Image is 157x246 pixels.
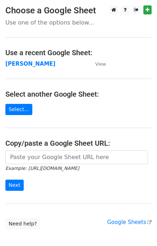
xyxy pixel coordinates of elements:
a: Need help? [5,218,40,229]
a: Google Sheets [107,219,152,225]
small: Example: [URL][DOMAIN_NAME] [5,166,79,171]
a: Select... [5,104,32,115]
a: [PERSON_NAME] [5,61,55,67]
small: View [95,61,106,67]
input: Next [5,180,24,191]
h4: Copy/paste a Google Sheet URL: [5,139,152,148]
a: View [88,61,106,67]
h4: Select another Google Sheet: [5,90,152,98]
h3: Choose a Google Sheet [5,5,152,16]
h4: Use a recent Google Sheet: [5,48,152,57]
input: Paste your Google Sheet URL here [5,150,148,164]
p: Use one of the options below... [5,19,152,26]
